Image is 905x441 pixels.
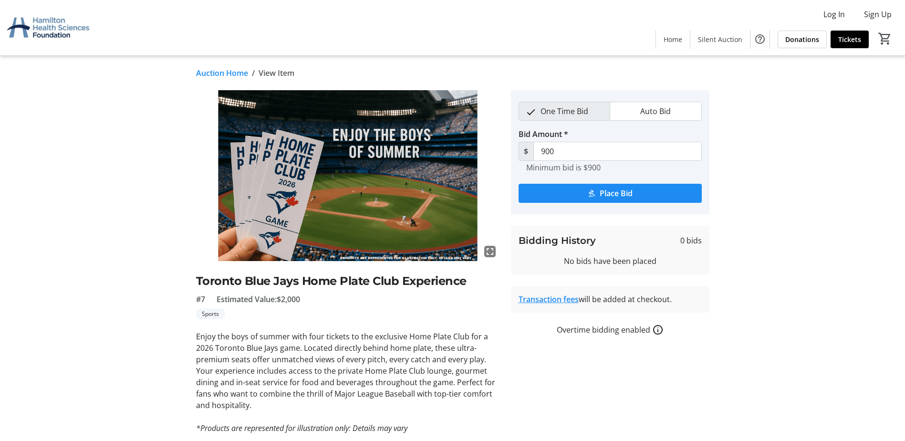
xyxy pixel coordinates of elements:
div: will be added at checkout. [519,294,702,305]
a: Tickets [831,31,869,48]
span: Log In [823,9,845,20]
a: Donations [778,31,827,48]
span: $ [519,142,534,161]
img: Hamilton Health Sciences Foundation's Logo [6,4,91,52]
span: #7 [196,294,205,305]
span: / [252,67,255,79]
button: Help [750,30,770,49]
em: *Products are represented for illustration only: Details may vary [196,423,407,433]
button: Cart [876,30,894,47]
span: Auto Bid [635,102,676,120]
h3: Bidding History [519,233,596,248]
div: No bids have been placed [519,255,702,267]
span: 0 bids [680,235,702,246]
button: Log In [816,7,853,22]
a: Transaction fees [519,294,579,304]
mat-icon: fullscreen [484,246,496,257]
a: Silent Auction [690,31,750,48]
img: Image [196,90,499,261]
span: Donations [785,34,819,44]
label: Bid Amount * [519,128,568,140]
span: Estimated Value: $2,000 [217,294,300,305]
a: Auction Home [196,67,248,79]
a: How overtime bidding works for silent auctions [652,324,664,336]
span: One Time Bid [535,102,594,120]
span: Tickets [838,34,861,44]
span: View Item [259,67,294,79]
button: Place Bid [519,184,702,203]
tr-hint: Minimum bid is $900 [526,163,601,172]
span: Sign Up [864,9,892,20]
p: Enjoy the boys of summer with four tickets to the exclusive Home Plate Club for a 2026 Toronto Bl... [196,331,499,411]
span: Home [664,34,682,44]
tr-label-badge: Sports [196,309,225,319]
h2: Toronto Blue Jays Home Plate Club Experience [196,273,499,290]
span: Silent Auction [698,34,742,44]
span: Place Bid [600,188,633,199]
a: Home [656,31,690,48]
button: Sign Up [856,7,899,22]
div: Overtime bidding enabled [511,324,709,336]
